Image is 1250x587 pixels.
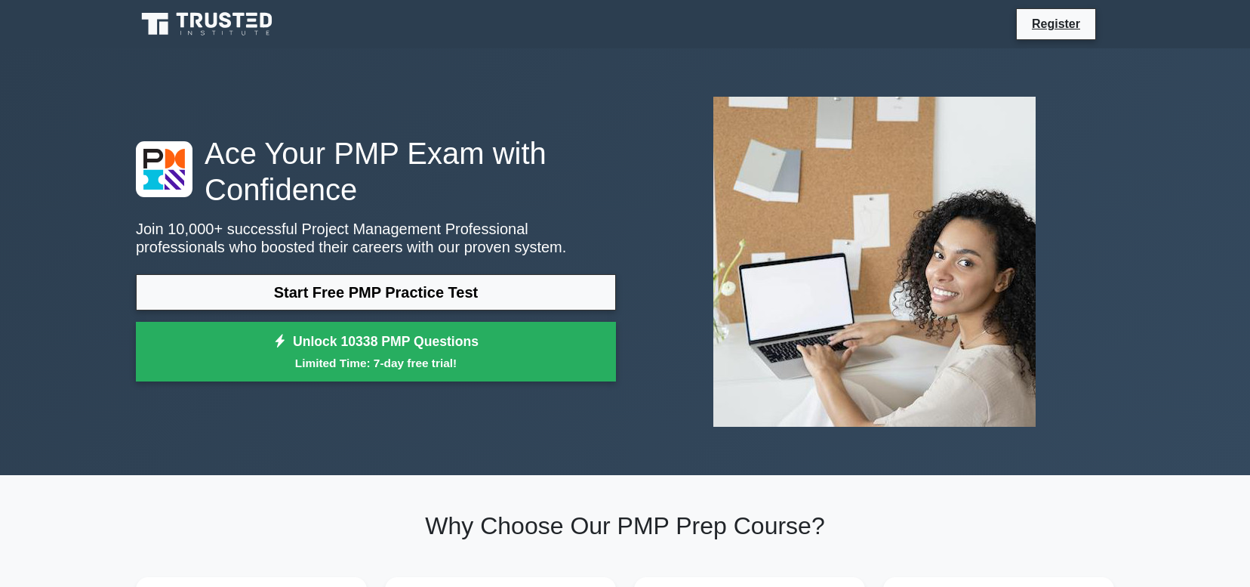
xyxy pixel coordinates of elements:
p: Join 10,000+ successful Project Management Professional professionals who boosted their careers w... [136,220,616,256]
h2: Why Choose Our PMP Prep Course? [136,511,1114,540]
a: Register [1023,14,1089,33]
a: Unlock 10338 PMP QuestionsLimited Time: 7-day free trial! [136,322,616,382]
a: Start Free PMP Practice Test [136,274,616,310]
small: Limited Time: 7-day free trial! [155,354,597,372]
h1: Ace Your PMP Exam with Confidence [136,135,616,208]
